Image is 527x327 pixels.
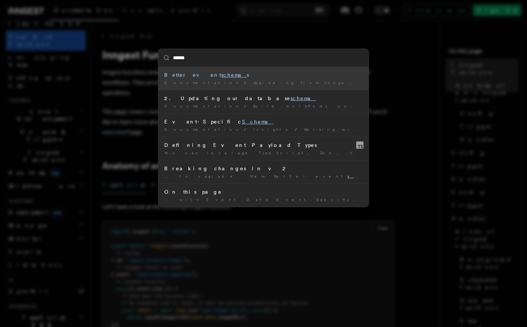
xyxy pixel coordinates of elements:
[164,95,363,102] div: 2. Updating our database
[164,71,363,79] div: Better event s
[347,174,377,178] mark: schema
[253,127,292,132] span: Insights
[253,80,441,85] span: Upgrading from Inngest SDK v1 to v2
[164,118,363,125] div: Event-Specific
[164,127,241,132] span: Documentation
[164,150,363,156] div: You can leverage TypeScript, Zod, Valibot, or any …
[164,141,363,149] div: Defining Event Payload Types
[244,80,250,85] span: /
[164,80,241,85] span: Documentation
[244,104,250,108] span: /
[253,104,484,108] span: Build workflows configurable by your users
[221,72,247,78] mark: schema
[244,127,250,132] span: /
[304,127,433,132] span: Working with Event Data
[164,197,363,202] div: … with Event Data Event-Specific Example Queries Saved Queries …
[164,174,363,179] div: … to upgrade. New Better event s - create and maintain your …
[164,165,363,172] div: Breaking changes in v2
[291,95,316,101] mark: schema
[295,127,301,132] span: /
[242,119,273,125] mark: Schema
[164,104,241,108] span: Documentation
[164,188,363,195] div: On this page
